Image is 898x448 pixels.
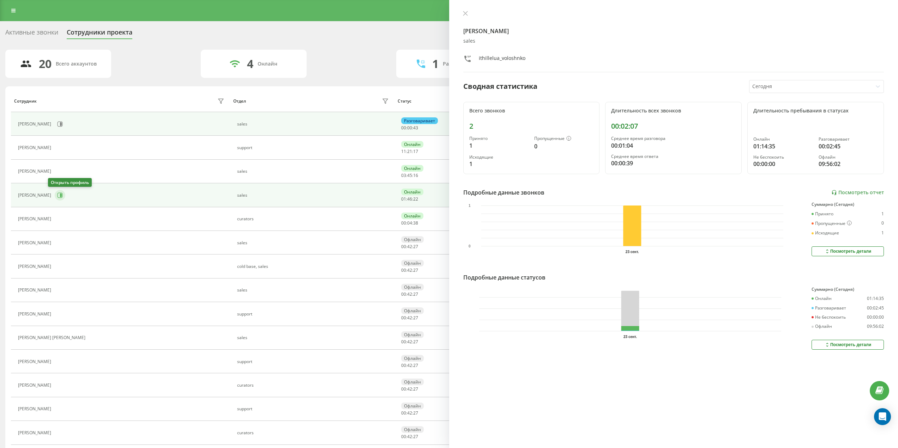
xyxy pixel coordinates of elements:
div: sales [237,122,391,127]
div: Статус [398,99,411,104]
div: [PERSON_NAME] [18,406,53,411]
div: Суммарно (Сегодня) [812,202,884,207]
div: Среднее время разговора [611,136,736,141]
div: Суммарно (Сегодня) [812,287,884,292]
span: 04 [407,220,412,226]
div: : : [401,339,418,344]
div: Онлайн [401,141,423,148]
span: 42 [407,362,412,368]
text: 1 [469,204,471,208]
span: 00 [401,386,406,392]
div: : : [401,149,418,154]
div: Сводная статистика [463,81,537,92]
div: : : [401,173,418,178]
div: Онлайн [401,213,423,219]
div: Офлайн [401,379,424,385]
div: Посмотреть детали [824,248,871,254]
div: Не беспокоить [812,315,846,320]
div: Активные звонки [5,29,58,39]
div: : : [401,315,418,320]
div: sales [237,288,391,293]
div: 20 [39,57,52,70]
div: [PERSON_NAME] [18,145,53,150]
span: 27 [413,267,418,273]
div: [PERSON_NAME] [18,288,53,293]
div: sales [237,193,391,198]
div: : : [401,292,418,297]
span: 27 [413,410,418,416]
div: Исходящие [812,231,839,235]
div: 00:02:07 [611,122,736,130]
span: 00 [401,410,406,416]
div: : : [401,411,418,416]
div: sales [237,169,391,174]
div: Офлайн [401,426,424,433]
div: : : [401,125,418,130]
div: Открыть профиль [48,178,92,187]
span: 42 [407,339,412,345]
span: 42 [407,244,412,250]
div: sales [237,335,391,340]
div: Подробные данные статусов [463,273,546,282]
span: 27 [413,315,418,321]
div: 1 [469,141,529,150]
div: Open Intercom Messenger [874,408,891,425]
div: curators [237,383,391,388]
span: 00 [401,339,406,345]
div: sales [463,38,884,44]
span: 27 [413,362,418,368]
div: Всего звонков [469,108,594,114]
div: 00:02:45 [819,142,878,151]
div: support [237,406,391,411]
div: Офлайн [401,236,424,243]
span: 42 [407,267,412,273]
span: 00 [407,125,412,131]
div: : : [401,387,418,392]
div: [PERSON_NAME] [18,240,53,245]
div: Всего аккаунтов [56,61,97,67]
div: Исходящие [469,155,529,160]
div: cold base, sales [237,264,391,269]
div: [PERSON_NAME] [18,122,53,127]
span: 16 [413,172,418,178]
button: Посмотреть детали [812,340,884,350]
span: 00 [401,291,406,297]
div: ithillelua_voloshnko [479,55,525,65]
div: [PERSON_NAME] [18,383,53,388]
span: 01 [401,196,406,202]
text: 0 [469,244,471,248]
div: Пропущенные [812,221,852,226]
span: 00 [401,220,406,226]
div: Офлайн [401,307,424,314]
span: 45 [407,172,412,178]
div: Разговаривает [812,306,846,311]
div: curators [237,430,391,435]
div: [PERSON_NAME] [PERSON_NAME] [18,335,87,340]
div: Разговаривает [819,137,878,142]
div: Подробные данные звонков [463,188,544,197]
div: Принято [469,136,529,141]
div: Офлайн [401,403,424,409]
span: 46 [407,196,412,202]
div: 01:14:35 [867,296,884,301]
span: 00 [401,244,406,250]
div: Отдел [233,99,246,104]
div: 00:00:39 [611,159,736,167]
span: 27 [413,339,418,345]
span: 00 [401,434,406,440]
div: [PERSON_NAME] [18,169,53,174]
div: : : [401,268,418,273]
div: Посмотреть детали [824,342,871,348]
div: Длительность всех звонков [611,108,736,114]
span: 21 [407,148,412,154]
div: Онлайн [401,189,423,195]
div: Онлайн [401,165,423,172]
div: Офлайн [401,355,424,362]
span: 42 [407,291,412,297]
div: : : [401,221,418,226]
div: 1 [881,211,884,216]
span: 27 [413,244,418,250]
span: 00 [401,362,406,368]
text: 23 сент. [623,335,637,339]
div: Не беспокоить [753,155,813,160]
